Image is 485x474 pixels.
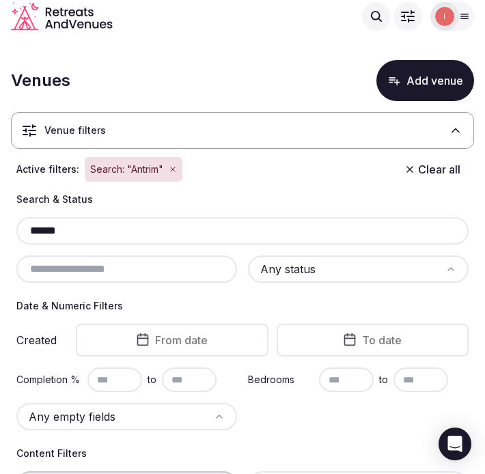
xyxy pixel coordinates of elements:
label: Bedrooms [248,373,314,387]
h4: Content Filters [16,447,469,460]
span: To date [362,333,402,347]
h4: Search & Status [16,193,469,206]
span: Search: "Antrim" [90,163,163,176]
h1: Venues [11,69,70,92]
a: Visit the homepage [11,2,113,31]
button: Add venue [376,60,474,101]
div: Open Intercom Messenger [439,428,471,460]
span: to [148,373,156,387]
button: From date [76,324,268,357]
img: Irene Gonzales [435,7,454,26]
svg: Retreats and Venues company logo [11,2,113,31]
button: To date [277,324,469,357]
span: to [379,373,388,387]
span: Active filters: [16,163,79,176]
label: Created [16,335,57,346]
label: Completion % [16,373,82,387]
h4: Date & Numeric Filters [16,299,469,313]
button: Clear all [396,157,469,182]
span: From date [155,333,208,347]
h3: Venue filters [44,124,106,137]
